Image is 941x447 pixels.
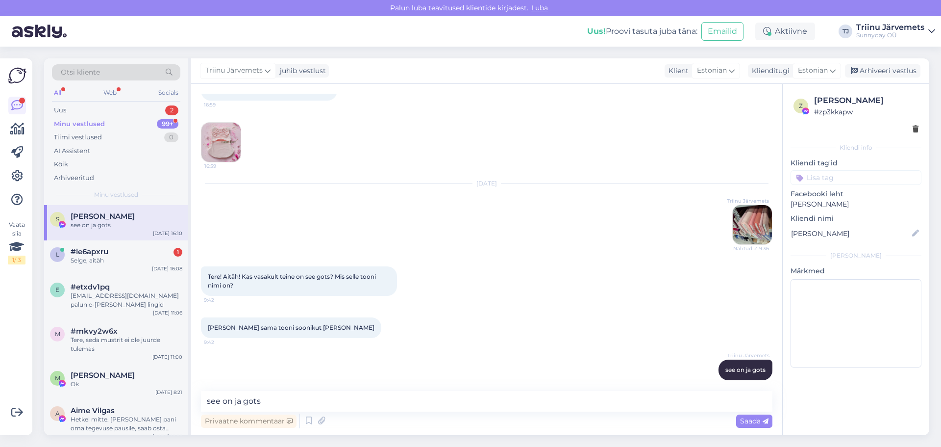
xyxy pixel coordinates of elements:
div: Klienditugi [748,66,790,76]
div: Vaata siia [8,220,25,264]
div: 2 [165,105,178,115]
div: Aktiivne [755,23,815,40]
div: [DATE] 8:21 [155,389,182,396]
div: Socials [156,86,180,99]
p: Facebooki leht [791,189,921,199]
p: Kliendi nimi [791,213,921,224]
div: 99+ [157,119,178,129]
div: [DATE] 11:00 [152,353,182,361]
div: Ok [71,380,182,389]
div: Uus [54,105,66,115]
span: Saada [740,417,768,425]
span: #le6apxru [71,247,108,256]
div: TJ [839,25,852,38]
span: Luba [528,3,551,12]
div: Proovi tasuta juba täna: [587,26,697,37]
span: Sirel Rootsma [71,212,135,221]
button: Emailid [701,22,743,41]
div: Klient [665,66,689,76]
div: Web [101,86,119,99]
span: Otsi kliente [61,67,100,78]
div: [EMAIL_ADDRESS][DOMAIN_NAME] palun e-[PERSON_NAME] lingid [71,291,182,309]
div: All [52,86,63,99]
span: Nähtud ✓ 9:36 [732,245,769,252]
img: Askly Logo [8,66,26,85]
span: [PERSON_NAME] sama tooni soonikut [PERSON_NAME] [208,324,374,331]
div: [DATE] [201,179,772,188]
input: Lisa nimi [791,228,910,239]
b: Uus! [587,26,606,36]
div: [PERSON_NAME] [791,251,921,260]
div: 0 [164,132,178,142]
span: Triinu Järvemets [205,65,263,76]
div: Arhiveeri vestlus [845,64,920,78]
span: Aime Vilgas [71,406,115,415]
span: Margit Salk [71,371,135,380]
input: Lisa tag [791,170,921,185]
span: z [799,102,803,109]
div: # zp3kkapw [814,106,918,117]
div: AI Assistent [54,146,90,156]
span: Triinu Järvemets [727,197,769,205]
p: Kliendi tag'id [791,158,921,168]
p: Märkmed [791,266,921,276]
span: Triinu Järvemets [727,352,769,359]
div: 1 [173,248,182,257]
div: Privaatne kommentaar [201,415,297,428]
span: #mkvy2w6x [71,327,118,336]
img: Attachment [733,205,772,244]
span: e [55,286,59,293]
div: [DATE] 11:06 [153,309,182,316]
div: Kliendi info [791,143,921,152]
div: Triinu Järvemets [856,24,924,31]
span: S [56,215,59,223]
div: Tiimi vestlused [54,132,102,142]
span: Estonian [798,65,828,76]
div: Selge, aitäh [71,256,182,265]
span: 16:59 [204,162,241,170]
span: #etxdv1pq [71,283,110,291]
div: [PERSON_NAME] [814,95,918,106]
div: Minu vestlused [54,119,105,129]
div: juhib vestlust [276,66,326,76]
span: 10:14 [733,381,769,388]
span: Estonian [697,65,727,76]
span: Tere! Aitäh! Kas vasakult teine on see gots? Mis selle tooni nimi on? [208,273,377,289]
div: Tere, seda mustrit ei ole juurde tulemas [71,336,182,353]
span: see on ja gots [725,366,766,373]
div: see on ja gots [71,221,182,230]
span: 9:42 [204,296,241,304]
div: [DATE] 16:08 [152,265,182,272]
div: Kõik [54,159,68,169]
span: M [55,374,60,382]
span: l [56,251,59,258]
span: A [55,410,60,417]
img: Attachment [201,123,241,162]
p: [PERSON_NAME] [791,199,921,210]
span: 9:42 [204,339,241,346]
div: [DATE] 16:10 [153,230,182,237]
a: Triinu JärvemetsSunnyday OÜ [856,24,935,39]
div: [DATE] 16:58 [152,433,182,440]
span: m [55,330,60,338]
div: Sunnyday OÜ [856,31,924,39]
div: Arhiveeritud [54,173,94,183]
span: 16:59 [204,101,241,108]
div: 1 / 3 [8,256,25,264]
span: Minu vestlused [94,190,138,199]
div: Hetkel mitte. [PERSON_NAME] pani oma tegevuse pausile, saab osta ainult vanasid numbreid. [71,415,182,433]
